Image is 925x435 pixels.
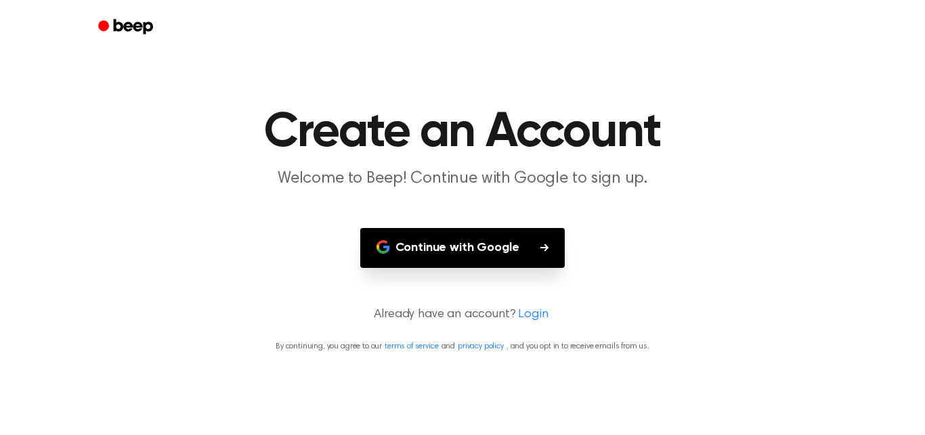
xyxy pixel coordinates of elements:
[458,342,504,350] a: privacy policy
[16,340,909,352] p: By continuing, you agree to our and , and you opt in to receive emails from us.
[518,306,548,324] a: Login
[202,168,723,190] p: Welcome to Beep! Continue with Google to sign up.
[89,14,165,41] a: Beep
[360,228,565,268] button: Continue with Google
[16,306,909,324] p: Already have an account?
[116,108,809,157] h1: Create an Account
[385,342,438,350] a: terms of service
